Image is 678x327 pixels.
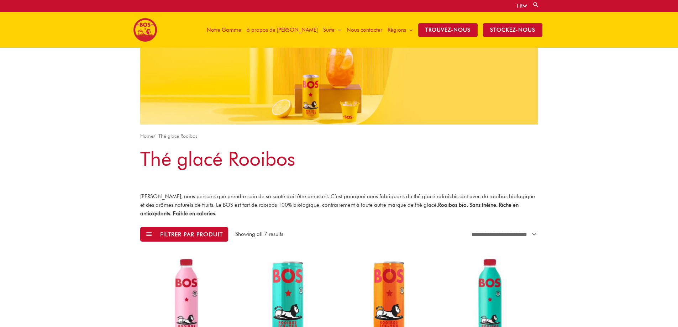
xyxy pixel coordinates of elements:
span: Nous contacter [347,19,382,41]
strong: Rooibos bio. Sans théine. Riche en antioxydants. Faible en calories. [140,202,519,217]
span: Régions [388,19,406,41]
p: Showing all 7 results [235,230,283,238]
a: Notre Gamme [204,12,244,48]
p: [PERSON_NAME], nous pensons que prendre soin de sa santé doit être amusant. C’est pourquoi nous f... [140,192,538,218]
span: à propos de [PERSON_NAME] [247,19,318,41]
img: BOS logo finals-200px [133,18,157,42]
a: FR [517,3,527,9]
a: à propos de [PERSON_NAME] [244,12,320,48]
span: TROUVEZ-NOUS [418,23,478,37]
a: Nous contacter [344,12,385,48]
a: Search button [532,1,540,8]
nav: Breadcrumb [140,132,538,140]
a: Suite [320,12,344,48]
h1: Thé glacé Rooibos [140,145,538,173]
select: Shop order [467,227,538,241]
a: Home [140,133,153,139]
span: Suite [323,19,335,41]
a: stockez-nous [480,12,545,48]
a: Régions [385,12,415,48]
a: TROUVEZ-NOUS [415,12,480,48]
span: stockez-nous [483,23,542,37]
span: Notre Gamme [207,19,241,41]
nav: Site Navigation [199,12,545,48]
